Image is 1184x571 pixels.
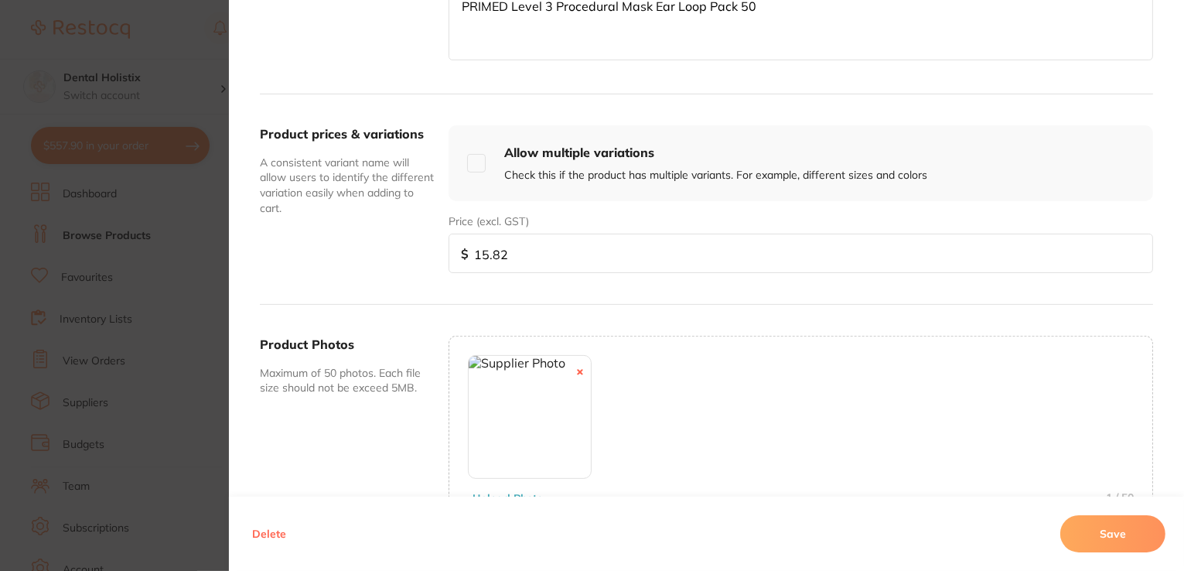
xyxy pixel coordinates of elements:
[260,126,424,142] label: Product prices & variations
[449,215,529,227] label: Price (excl. GST)
[1106,491,1134,505] span: 1 / 50
[260,337,354,352] label: Product Photos
[260,366,436,396] p: Maximum of 50 photos. Each file size should not be exceed 5MB.
[461,247,469,261] span: $
[260,156,436,216] p: A consistent variant name will allow users to identify the different variation easily when adding...
[504,168,927,183] p: Check this if the product has multiple variants. For example, different sizes and colors
[504,144,927,161] h4: Allow multiple variations
[468,491,548,505] button: Upload Photo
[1060,515,1165,552] button: Save
[469,356,565,478] img: Supplier Photo
[247,515,291,552] button: Delete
